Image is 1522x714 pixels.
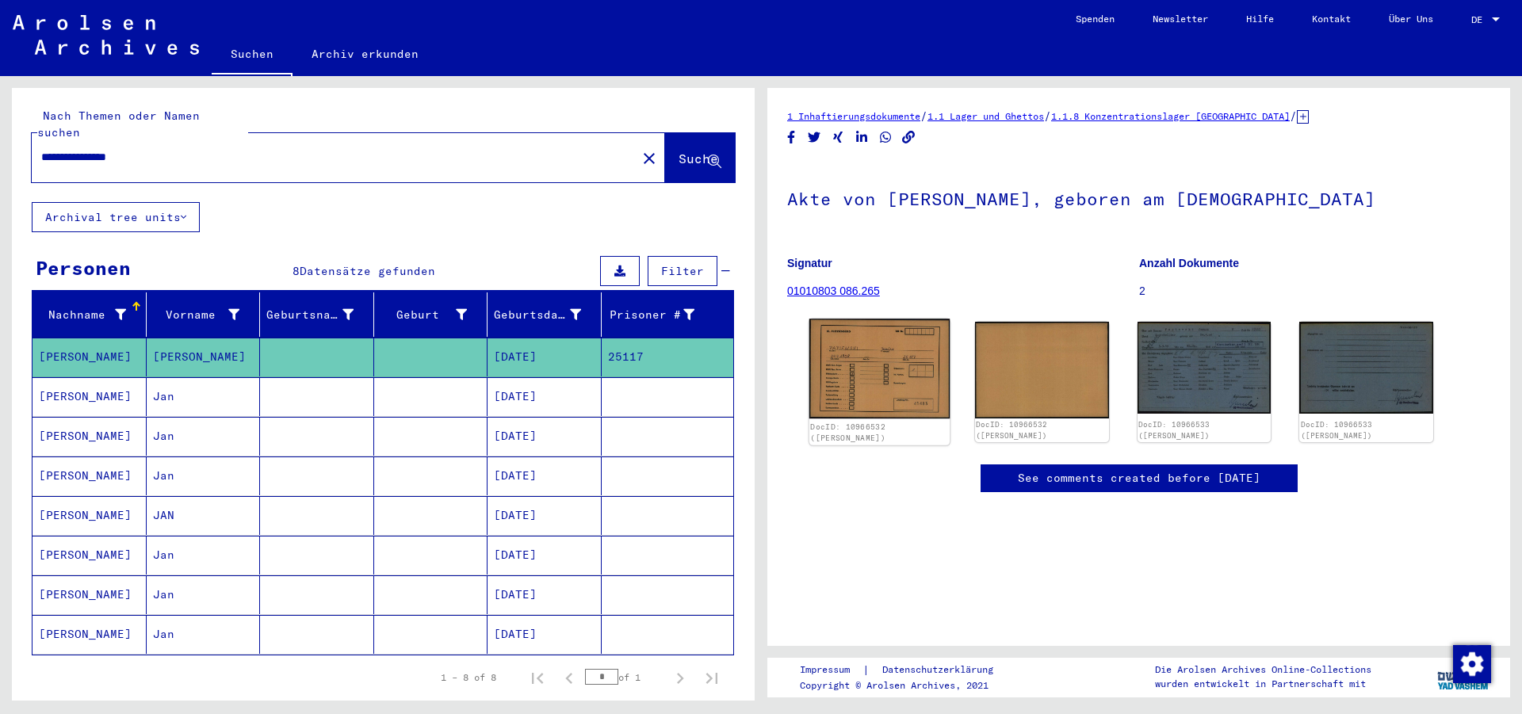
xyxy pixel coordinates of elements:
mat-cell: Jan [147,615,261,654]
span: Suche [679,151,718,166]
a: Impressum [800,662,862,678]
div: Nachname [39,307,126,323]
mat-header-cell: Geburtsname [260,292,374,337]
button: Share on Twitter [806,128,823,147]
div: Geburt‏ [380,307,468,323]
img: 001.jpg [1138,322,1272,414]
img: 001.jpg [809,319,950,418]
p: wurden entwickelt in Partnerschaft mit [1155,677,1371,691]
button: Share on Xing [830,128,847,147]
mat-cell: [PERSON_NAME] [33,615,147,654]
mat-cell: [DATE] [488,536,602,575]
a: See comments created before [DATE] [1018,470,1260,487]
div: Geburtsdatum [494,302,601,327]
span: 8 [293,264,300,278]
button: Clear [633,142,665,174]
div: Vorname [153,302,260,327]
div: | [800,662,1012,678]
span: Datensätze gefunden [300,264,435,278]
mat-cell: [PERSON_NAME] [33,338,147,376]
mat-cell: [PERSON_NAME] [33,456,147,495]
mat-cell: [PERSON_NAME] [147,338,261,376]
div: Prisoner # [608,307,695,323]
button: Filter [648,256,717,286]
mat-cell: [PERSON_NAME] [33,575,147,614]
div: Geburtsdatum [494,307,581,323]
div: Nachname [39,302,146,327]
b: Signatur [787,257,832,269]
a: 1.1 Lager und Ghettos [927,110,1044,122]
span: DE [1471,14,1489,25]
button: Share on WhatsApp [878,128,894,147]
mat-icon: close [640,149,659,168]
a: 1.1.8 Konzentrationslager [GEOGRAPHIC_DATA] [1051,110,1290,122]
button: Next page [664,662,696,693]
span: / [920,109,927,123]
button: First page [522,662,553,693]
img: 002.jpg [975,322,1109,418]
mat-cell: Jan [147,456,261,495]
button: Suche [665,133,735,182]
button: Archival tree units [32,202,200,232]
mat-header-cell: Prisoner # [602,292,734,337]
a: DocID: 10966532 ([PERSON_NAME]) [976,420,1047,440]
a: Suchen [212,35,293,76]
div: Geburtsname [266,307,354,323]
a: 1 Inhaftierungsdokumente [787,110,920,122]
button: Share on LinkedIn [854,128,870,147]
div: of 1 [585,670,664,685]
mat-cell: [DATE] [488,575,602,614]
img: yv_logo.png [1434,657,1493,697]
a: Archiv erkunden [293,35,438,73]
span: / [1044,109,1051,123]
mat-header-cell: Geburt‏ [374,292,488,337]
h1: Akte von [PERSON_NAME], geboren am [DEMOGRAPHIC_DATA] [787,162,1490,232]
mat-cell: [DATE] [488,377,602,416]
mat-cell: [PERSON_NAME] [33,377,147,416]
div: Personen [36,254,131,282]
a: DocID: 10966533 ([PERSON_NAME]) [1138,420,1210,440]
mat-header-cell: Vorname [147,292,261,337]
mat-cell: [DATE] [488,417,602,456]
mat-cell: JAN [147,496,261,535]
button: Copy link [901,128,917,147]
img: Zustimmung ändern [1453,645,1491,683]
p: 2 [1139,283,1490,300]
mat-cell: Jan [147,575,261,614]
p: Copyright © Arolsen Archives, 2021 [800,678,1012,693]
mat-header-cell: Nachname [33,292,147,337]
p: Die Arolsen Archives Online-Collections [1155,662,1371,677]
div: Geburt‏ [380,302,488,327]
div: Vorname [153,307,240,323]
div: 1 – 8 of 8 [441,670,496,685]
mat-label: Nach Themen oder Namen suchen [37,109,200,139]
mat-cell: [DATE] [488,496,602,535]
mat-cell: [DATE] [488,615,602,654]
b: Anzahl Dokumente [1139,257,1239,269]
mat-cell: [PERSON_NAME] [33,417,147,456]
img: Arolsen_neg.svg [13,15,199,55]
span: Filter [661,264,704,278]
a: 01010803 086.265 [787,284,880,297]
button: Previous page [553,662,585,693]
mat-cell: 25117 [602,338,734,376]
a: DocID: 10966532 ([PERSON_NAME]) [810,422,885,443]
mat-cell: [PERSON_NAME] [33,536,147,575]
button: Share on Facebook [783,128,800,147]
mat-cell: Jan [147,417,261,456]
mat-cell: [DATE] [488,338,602,376]
mat-header-cell: Geburtsdatum [488,292,602,337]
span: / [1290,109,1297,123]
a: Datenschutzerklärung [870,662,1012,678]
img: 002.jpg [1299,322,1433,413]
mat-cell: [PERSON_NAME] [33,496,147,535]
mat-cell: Jan [147,536,261,575]
mat-cell: Jan [147,377,261,416]
div: Prisoner # [608,302,715,327]
a: DocID: 10966533 ([PERSON_NAME]) [1301,420,1372,440]
button: Last page [696,662,728,693]
mat-cell: [DATE] [488,456,602,495]
div: Geburtsname [266,302,373,327]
